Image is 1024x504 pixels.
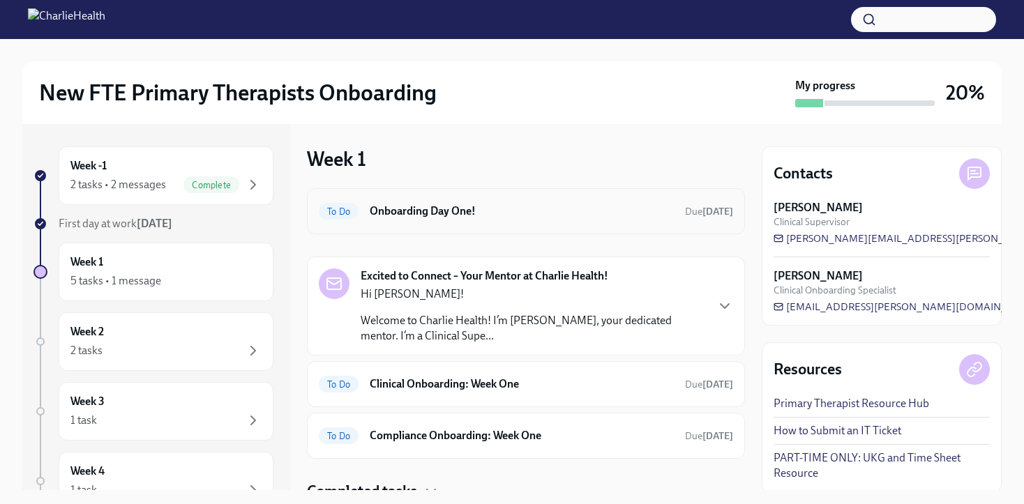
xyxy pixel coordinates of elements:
[361,313,705,344] p: Welcome to Charlie Health! I’m [PERSON_NAME], your dedicated mentor. I’m a Clinical Supe...
[33,312,273,371] a: Week 22 tasks
[70,343,103,358] div: 2 tasks
[774,163,833,184] h4: Contacts
[70,158,107,174] h6: Week -1
[946,80,985,105] h3: 20%
[59,217,172,230] span: First day at work
[70,482,97,498] div: 1 task
[685,205,733,218] span: October 8th, 2025 10:00
[307,146,366,171] h3: Week 1
[685,206,733,217] span: Due
[774,200,863,215] strong: [PERSON_NAME]
[183,180,239,190] span: Complete
[774,450,990,481] a: PART-TIME ONLY: UKG and Time Sheet Resource
[33,146,273,205] a: Week -12 tasks • 2 messagesComplete
[774,359,842,380] h4: Resources
[319,425,733,447] a: To DoCompliance Onboarding: Week OneDue[DATE]
[70,413,97,428] div: 1 task
[39,79,437,107] h2: New FTE Primary Therapists Onboarding
[70,394,105,409] h6: Week 3
[307,481,417,502] h4: Completed tasks
[370,376,674,392] h6: Clinical Onboarding: Week One
[307,481,745,502] div: Completed tasks
[70,177,166,192] div: 2 tasks • 2 messages
[774,268,863,284] strong: [PERSON_NAME]
[319,373,733,395] a: To DoClinical Onboarding: Week OneDue[DATE]
[702,379,733,390] strong: [DATE]
[361,268,608,284] strong: Excited to Connect – Your Mentor at Charlie Health!
[70,464,105,479] h6: Week 4
[702,206,733,217] strong: [DATE]
[370,428,674,443] h6: Compliance Onboarding: Week One
[319,206,359,217] span: To Do
[774,423,901,438] a: How to Submit an IT Ticket
[685,429,733,443] span: October 12th, 2025 10:00
[28,8,105,31] img: CharlieHealth
[685,379,733,390] span: Due
[370,204,674,219] h6: Onboarding Day One!
[774,215,850,229] span: Clinical Supervisor
[319,379,359,390] span: To Do
[33,382,273,441] a: Week 31 task
[33,243,273,301] a: Week 15 tasks • 1 message
[774,396,929,411] a: Primary Therapist Resource Hub
[319,431,359,441] span: To Do
[685,378,733,391] span: October 12th, 2025 10:00
[361,287,705,302] p: Hi [PERSON_NAME]!
[319,200,733,222] a: To DoOnboarding Day One!Due[DATE]
[137,217,172,230] strong: [DATE]
[774,284,896,297] span: Clinical Onboarding Specialist
[795,78,855,93] strong: My progress
[702,430,733,442] strong: [DATE]
[685,430,733,442] span: Due
[70,324,104,339] h6: Week 2
[70,254,103,270] h6: Week 1
[33,216,273,231] a: First day at work[DATE]
[70,273,161,289] div: 5 tasks • 1 message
